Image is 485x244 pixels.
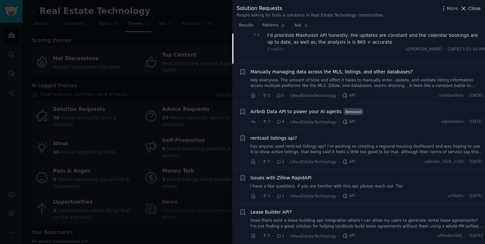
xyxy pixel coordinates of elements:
[287,119,288,125] span: ·
[272,158,274,165] span: ·
[468,5,480,12] span: Close
[342,119,355,125] span: API
[272,233,274,239] span: ·
[470,119,483,125] span: [DATE]
[437,233,464,239] span: u/thedevdad_
[439,93,464,99] span: u/rodavillain
[405,47,442,51] span: u/[PERSON_NAME]
[276,119,284,125] span: 4
[251,69,413,75] a: Manually managing data across the MLS, listings, and other databases?
[287,158,288,165] span: ·
[466,93,467,99] span: ·
[237,5,383,13] div: Solution Requests
[339,233,340,239] span: ·
[262,119,270,125] span: 2
[290,234,336,239] span: r/RealEstateTechnology
[292,20,311,34] a: Ask
[470,233,483,239] span: [DATE]
[258,158,260,165] span: ·
[460,5,480,12] button: Close
[287,193,288,199] span: ·
[342,93,355,99] span: API
[290,93,336,98] span: r/RealEstateTechnology
[262,233,270,239] span: 0
[290,194,336,198] span: r/RealEstateTechnology
[287,92,288,99] span: ·
[342,233,355,239] span: API
[253,32,264,38] span: 1
[272,119,274,125] span: ·
[258,193,260,199] span: ·
[466,233,467,239] span: ·
[470,93,483,99] span: [DATE]
[258,233,260,239] span: ·
[239,23,253,28] span: Results
[237,13,383,18] div: People asking for tools & solutions in Real Estate Technology communities
[251,78,483,89] a: Hey everyone, The amount of time and effort it takes to manually enter, update, and validate list...
[287,233,288,239] span: ·
[294,23,302,28] span: Ask
[470,193,483,199] span: [DATE]
[342,159,355,165] span: API
[251,175,312,181] a: Issues with Zillow RapidAPI
[448,47,485,52] span: [DATE] 5:51:10 AM
[251,108,342,115] a: Airbnb Data API to power your AI agents
[290,120,336,124] span: r/RealEstateTechnology
[444,47,446,52] span: ·
[251,144,483,155] a: has anyone used rentcast listings api? i’m working on creating a regional housing dashboard and w...
[272,193,274,199] span: ·
[262,159,270,165] span: 5
[267,32,485,46] div: I'd prioritize Mashvisor API honestly, the updates are constant and the calendar bookings are up ...
[276,159,284,165] span: 2
[290,160,336,164] span: r/RealEstateTechnology
[448,193,464,199] span: u/Ykohn
[440,5,458,12] button: More
[342,193,355,199] span: API
[466,119,467,125] span: ·
[260,20,287,34] a: Patterns
[237,20,255,34] a: Results
[262,193,270,199] span: 4
[262,93,270,99] span: 0
[251,218,483,229] a: Does there exist a lease building api/ integration where I can allow my users to generate rental ...
[447,5,458,12] span: More
[339,158,340,165] span: ·
[276,93,284,99] span: 5
[339,92,340,99] span: ·
[262,23,278,28] span: Patterns
[272,92,274,99] span: ·
[424,159,464,165] span: u/Exotic_Click_1150
[441,119,463,125] span: u/poorpeon
[466,159,467,165] span: ·
[339,193,340,199] span: ·
[276,233,284,239] span: 1
[276,193,284,199] span: 1
[251,209,292,216] a: Lease Builder API?
[258,119,260,125] span: ·
[344,108,363,115] span: Removed
[251,135,297,142] a: rentcast listings api?
[339,119,340,125] span: ·
[466,193,467,199] span: ·
[258,92,260,99] span: ·
[251,184,483,189] a: I have a few questions. If you are familiar with this api, please reach out. Tia!
[470,159,483,165] span: [DATE]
